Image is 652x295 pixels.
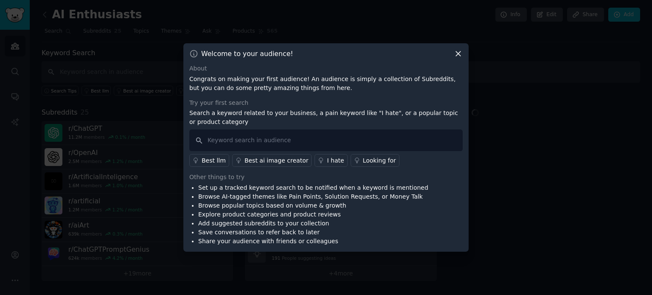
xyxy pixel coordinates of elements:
[315,154,347,167] a: I hate
[189,173,463,182] div: Other things to try
[189,75,463,93] p: Congrats on making your first audience! An audience is simply a collection of Subreddits, but you...
[198,183,428,192] li: Set up a tracked keyword search to be notified when a keyword is mentioned
[198,228,428,237] li: Save conversations to refer back to later
[189,98,463,107] div: Try your first search
[198,192,428,201] li: Browse AI-tagged themes like Pain Points, Solution Requests, or Money Talk
[198,219,428,228] li: Add suggested subreddits to your collection
[201,49,293,58] h3: Welcome to your audience!
[363,156,396,165] div: Looking for
[198,237,428,246] li: Share your audience with friends or colleagues
[198,201,428,210] li: Browse popular topics based on volume & growth
[202,156,226,165] div: Best llm
[232,154,312,167] a: Best ai image creator
[189,109,463,126] p: Search a keyword related to your business, a pain keyword like "I hate", or a popular topic or pr...
[189,64,463,73] div: About
[198,210,428,219] li: Explore product categories and product reviews
[189,129,463,151] input: Keyword search in audience
[327,156,344,165] div: I hate
[351,154,399,167] a: Looking for
[244,156,309,165] div: Best ai image creator
[189,154,229,167] a: Best llm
